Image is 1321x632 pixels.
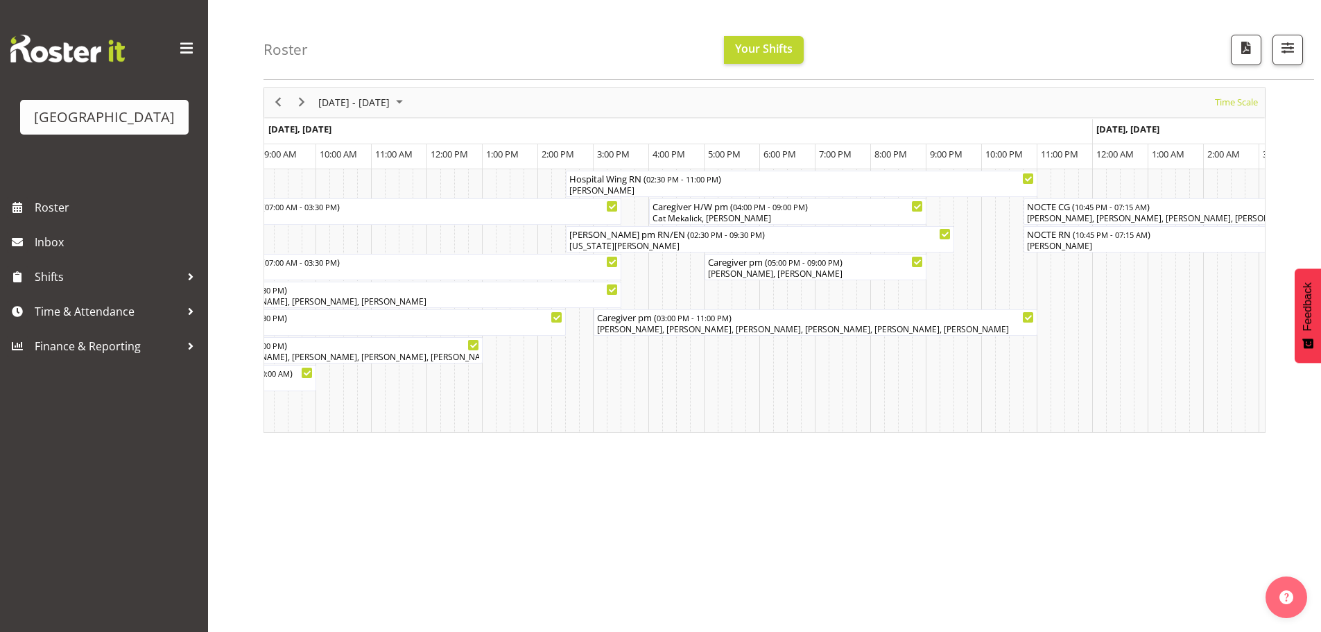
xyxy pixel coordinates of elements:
span: 10:00 AM [320,148,357,160]
span: [DATE], [DATE] [1096,123,1159,135]
button: Feedback - Show survey [1295,268,1321,363]
button: Download a PDF of the roster according to the set date range. [1231,35,1261,65]
div: [PERSON_NAME] [153,323,562,336]
span: 9:00 AM [264,148,297,160]
img: help-xxl-2.png [1279,590,1293,604]
span: 03:00 PM - 11:00 PM [657,312,729,323]
span: Finance & Reporting [35,336,180,357]
span: 04:00 PM - 09:00 PM [733,201,805,212]
div: Cat Mekalick, [PERSON_NAME] [653,212,923,225]
div: [PERSON_NAME] 2 RN am ( ) [153,255,618,268]
div: [PERSON_NAME], [PERSON_NAME] [708,268,923,280]
div: Caregiver pm Begin From Wednesday, October 29, 2025 at 3:00:00 PM GMT+13:00 Ends At Wednesday, Oc... [594,309,1037,336]
span: [DATE], [DATE] [268,123,331,135]
div: [PERSON_NAME], [PERSON_NAME], [PERSON_NAME], [PERSON_NAME] [153,296,618,308]
div: Caregiver am ( ) [153,310,562,324]
span: 10:45 PM - 07:15 AM [1076,229,1148,240]
div: next period [290,88,313,117]
span: 6:00 PM [763,148,796,160]
span: 3:00 PM [597,148,630,160]
h4: Roster [264,42,308,58]
span: 7:00 PM [819,148,852,160]
span: Shifts [35,266,180,287]
div: Caregiver pm ( ) [597,310,1034,324]
div: [US_STATE][PERSON_NAME] [569,240,951,253]
button: Time Scale [1213,94,1261,111]
button: Your Shifts [724,36,804,64]
div: Caregiver am ( ) [153,338,479,352]
div: Caregiver pm ( ) [708,255,923,268]
span: 02:30 PM - 09:30 PM [690,229,762,240]
div: [PERSON_NAME] 1 RN am ( ) [153,199,618,213]
span: 8:00 PM [874,148,907,160]
div: Hospital Wing RN ( ) [569,171,1034,185]
span: 3:00 AM [1263,148,1295,160]
span: 02:30 PM - 11:00 PM [646,173,718,185]
span: 12:00 AM [1096,148,1134,160]
span: Time Scale [1214,94,1259,111]
div: Caregiver am Begin From Wednesday, October 29, 2025 at 7:00:00 AM GMT+13:00 Ends At Wednesday, Oc... [150,309,566,336]
button: Previous [269,94,288,111]
div: [PERSON_NAME], [PERSON_NAME], [PERSON_NAME], [PERSON_NAME], [PERSON_NAME], [PERSON_NAME], [PERSON... [153,351,479,364]
span: 05:00 PM - 09:00 PM [768,257,840,268]
div: [PERSON_NAME] [569,185,1034,197]
span: Feedback [1302,282,1314,331]
span: 10:00 PM [985,148,1023,160]
div: Ressie 1 RN am Begin From Wednesday, October 29, 2025 at 7:00:00 AM GMT+13:00 Ends At Wednesday, ... [150,198,621,225]
span: 07:00 AM - 03:30 PM [265,257,337,268]
span: Your Shifts [735,41,793,56]
div: Hospital Wing RN Begin From Wednesday, October 29, 2025 at 2:30:00 PM GMT+13:00 Ends At Wednesday... [566,171,1037,197]
div: Ressie 2 RN am Begin From Wednesday, October 29, 2025 at 7:00:00 AM GMT+13:00 Ends At Wednesday, ... [150,254,621,280]
div: Oct 27 - Nov 02, 2025 [313,88,411,117]
span: 2:00 PM [542,148,574,160]
span: Inbox [35,232,201,253]
span: 10:45 PM - 07:15 AM [1075,201,1147,212]
div: Caregiver pm Begin From Wednesday, October 29, 2025 at 5:00:00 PM GMT+13:00 Ends At Wednesday, Oc... [705,254,926,280]
span: Roster [35,197,201,218]
div: Caregiver H/W pm Begin From Wednesday, October 29, 2025 at 4:00:00 PM GMT+13:00 Ends At Wednesday... [649,198,926,225]
span: 9:00 PM [930,148,962,160]
button: Next [293,94,311,111]
div: [PERSON_NAME], [PERSON_NAME], [PERSON_NAME], [PERSON_NAME], [PERSON_NAME], [PERSON_NAME] [597,323,1034,336]
span: 1:00 AM [1152,148,1184,160]
div: Caregiver am ( ) [153,282,618,296]
span: 5:00 PM [708,148,741,160]
span: 1:00 PM [486,148,519,160]
button: Filter Shifts [1272,35,1303,65]
span: 12:00 PM [431,148,468,160]
span: Time & Attendance [35,301,180,322]
span: 2:00 AM [1207,148,1240,160]
div: [PERSON_NAME] [153,212,618,225]
div: Caregiver am Begin From Wednesday, October 29, 2025 at 7:00:00 AM GMT+13:00 Ends At Wednesday, Oc... [150,337,483,364]
div: previous period [266,88,290,117]
div: [PERSON_NAME] pm RN/EN ( ) [569,227,951,241]
div: Timeline Week of October 27, 2025 [264,87,1266,433]
div: [PERSON_NAME] [153,268,618,280]
img: Rosterit website logo [10,35,125,62]
div: Ressie pm RN/EN Begin From Wednesday, October 29, 2025 at 2:30:00 PM GMT+13:00 Ends At Wednesday,... [566,226,954,253]
button: October 2025 [316,94,409,111]
span: [DATE] - [DATE] [317,94,391,111]
span: 07:00 AM - 03:30 PM [265,201,337,212]
span: 11:00 PM [1041,148,1078,160]
span: 11:00 AM [375,148,413,160]
div: Caregiver am Begin From Wednesday, October 29, 2025 at 7:00:00 AM GMT+13:00 Ends At Wednesday, Oc... [150,282,621,308]
span: 4:00 PM [653,148,685,160]
div: [GEOGRAPHIC_DATA] [34,107,175,128]
div: Caregiver H/W pm ( ) [653,199,923,213]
